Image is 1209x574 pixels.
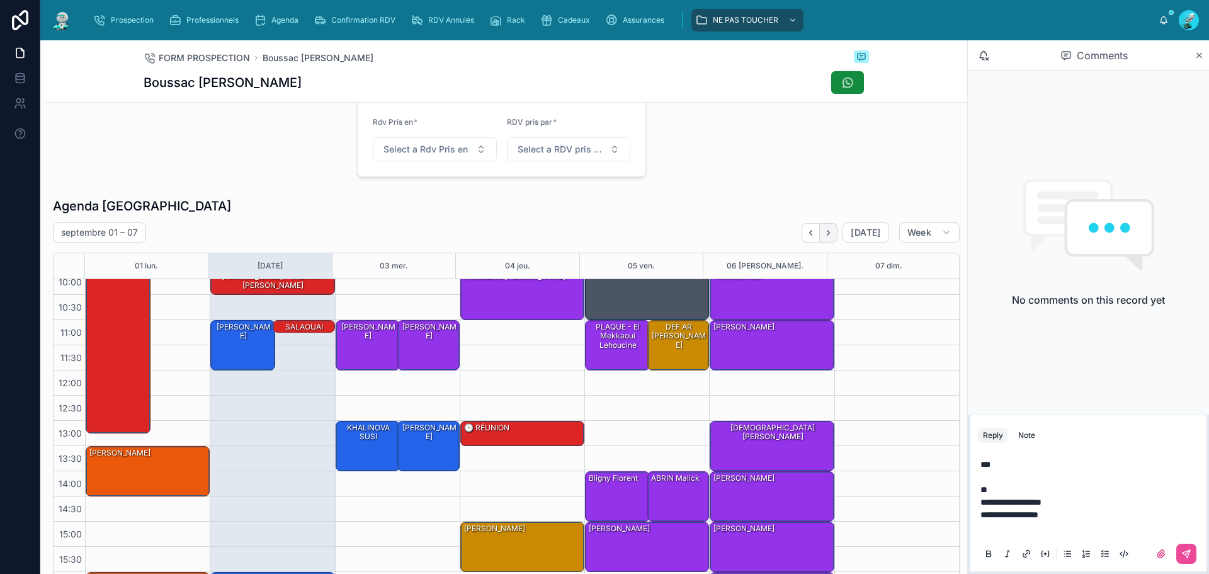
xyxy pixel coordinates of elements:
button: [DATE] [258,253,283,278]
img: App logo [50,10,73,30]
div: SALAOUAI Kaoutar [275,321,334,342]
div: 04 jeu. [505,253,530,278]
h1: Agenda [GEOGRAPHIC_DATA] [53,197,231,215]
div: [PERSON_NAME] POSE ANTI [PERSON_NAME] [213,271,333,292]
span: 13:30 [55,453,85,464]
button: Back [802,223,820,243]
span: Cadeaux [558,15,590,25]
button: Reply [978,428,1008,443]
div: [PERSON_NAME] [338,321,399,342]
span: 11:00 [57,327,85,338]
span: Select a RDV pris par [518,143,605,156]
span: FORM PROSPECTION [159,52,250,64]
div: Toit pano - [PERSON_NAME] [586,245,708,319]
span: 11:30 [57,352,85,363]
div: ABRIN Malick [648,472,709,521]
button: Note [1013,428,1040,443]
h1: Boussac [PERSON_NAME] [144,74,302,91]
div: [PERSON_NAME] [712,321,776,333]
div: [PERSON_NAME] [88,447,152,459]
div: Torkhani Arbi [710,270,833,319]
div: [PERSON_NAME] [461,522,584,571]
button: 07 dim. [875,253,902,278]
div: DEF AR [PERSON_NAME] [650,321,708,351]
span: Prospection [111,15,154,25]
div: [PERSON_NAME] [336,321,400,370]
div: [PERSON_NAME] [400,321,458,342]
div: PLAQUE - El Mekkaoui Lehoucine [587,321,649,351]
button: [DATE] [843,222,888,243]
div: [PERSON_NAME] [586,522,708,571]
a: Professionnels [165,9,247,32]
div: [PERSON_NAME] [86,447,209,496]
div: Bligny Florent [586,472,649,521]
div: KHALINOVA SUSI [336,422,400,471]
a: Rack [485,9,534,32]
div: [PERSON_NAME] [463,523,526,534]
span: 14:30 [55,503,85,514]
div: [PERSON_NAME] [398,422,459,471]
a: Boussac [PERSON_NAME] [263,52,373,64]
h2: No comments on this record yet [1012,292,1165,307]
span: Confirmation RDV [331,15,395,25]
div: COMBEAU [PERSON_NAME] [461,270,584,319]
button: 03 mer. [380,253,408,278]
div: [PERSON_NAME] [213,321,274,342]
div: [PERSON_NAME] [587,523,651,534]
span: RDV pris par [507,117,552,127]
div: Bligny Florent [587,473,639,484]
div: [PERSON_NAME] [211,321,275,370]
span: 15:30 [56,554,85,565]
span: 10:00 [55,277,85,287]
div: [PERSON_NAME] [710,522,833,571]
div: [PERSON_NAME] [712,473,776,484]
span: 14:00 [55,478,85,489]
a: Agenda [250,9,307,32]
span: 13:00 [55,428,85,439]
a: NE PAS TOUCHER [691,9,803,32]
button: 06 [PERSON_NAME]. [727,253,803,278]
div: SALAOUAI Kaoutar [273,321,334,333]
span: Comments [1077,48,1128,63]
a: Assurances [601,9,673,32]
div: DEF AR [PERSON_NAME] [648,321,709,370]
a: Prospection [89,9,162,32]
span: RDV Annulés [428,15,474,25]
button: Select Button [507,137,631,161]
button: 01 lun. [135,253,158,278]
div: PLAQUE - El Mekkaoui Lehoucine [586,321,649,370]
div: [PERSON_NAME] POSE ANTI [PERSON_NAME] [211,270,334,294]
div: [DEMOGRAPHIC_DATA] [PERSON_NAME] [710,422,833,471]
div: ABRIN Malick [650,473,701,484]
span: Rack [507,15,525,25]
span: 15:00 [56,529,85,539]
button: Select Button [373,137,497,161]
div: [PERSON_NAME] [710,472,833,521]
div: [PERSON_NAME] [400,422,458,443]
span: Select a Rdv Pris en [383,143,468,156]
span: NE PAS TOUCHER [713,15,778,25]
button: Week [899,222,960,243]
div: [PERSON_NAME] [398,321,459,370]
button: 05 ven. [628,253,655,278]
h2: septembre 01 – 07 [61,226,138,239]
div: [DEMOGRAPHIC_DATA] [PERSON_NAME] [712,422,832,443]
span: 12:00 [55,377,85,388]
span: Agenda [271,15,298,25]
span: Week [907,227,931,238]
button: Next [820,223,837,243]
span: 10:30 [55,302,85,313]
span: Rdv Pris en [373,117,413,127]
div: scrollable content [83,6,1159,34]
div: 🕒 RÉUNION [463,422,511,433]
a: Cadeaux [536,9,599,32]
a: FORM PROSPECTION [144,52,250,64]
span: Assurances [623,15,664,25]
